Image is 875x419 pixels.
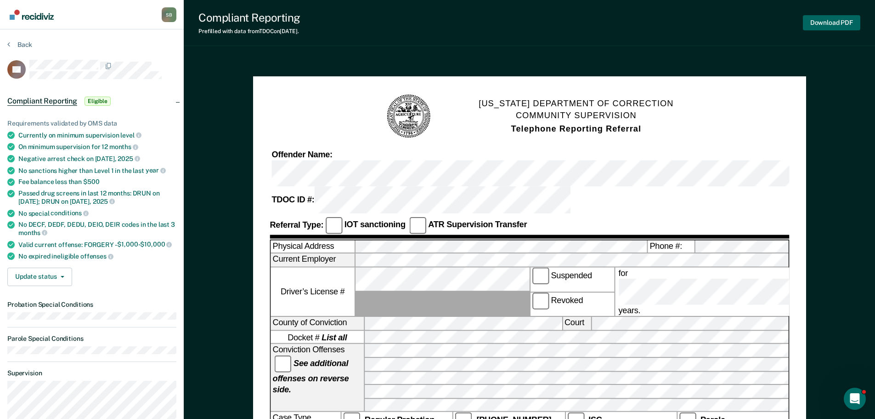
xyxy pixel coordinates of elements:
[532,268,549,285] input: Suspended
[530,268,614,292] label: Suspended
[18,178,176,186] div: Fee balance less than
[18,229,47,236] span: months
[10,10,54,20] img: Recidiviz
[18,143,176,151] div: On minimum supervision for 12
[271,195,314,204] strong: TDOC ID #:
[271,344,364,412] div: Conviction Offenses
[7,335,176,343] dt: Parole Special Conditions
[109,143,138,150] span: months
[85,97,111,106] span: Eligible
[7,40,32,49] button: Back
[162,7,176,22] button: Profile dropdown button
[385,93,432,140] img: TN Seal
[322,333,347,342] strong: List all
[7,301,176,309] dt: Probation Special Conditions
[562,317,590,330] label: Court
[18,209,176,218] div: No special
[844,388,866,410] iframe: Intercom live chat
[198,28,300,34] div: Prefilled with data from TDOC on [DATE] .
[271,150,332,159] strong: Offender Name:
[409,217,426,234] input: ATR Supervision Transfer
[7,97,77,106] span: Compliant Reporting
[18,155,176,163] div: Negative arrest check on [DATE],
[532,293,549,310] input: Revoked
[120,132,141,139] span: level
[18,166,176,175] div: No sanctions higher than Level 1 in the last
[7,369,176,377] dt: Supervision
[344,220,405,229] strong: IOT sanctioning
[18,131,176,139] div: Currently on minimum supervision
[271,268,354,316] label: Driver’s License #
[18,241,176,249] div: Valid current offense: FORGERY -
[198,11,300,24] div: Compliant Reporting
[271,240,354,253] label: Physical Address
[83,178,99,185] span: $500
[325,217,342,234] input: IOT sanctioning
[18,189,176,205] div: Passed drug screens in last 12 months: DRUN on [DATE]; DRUN on [DATE],
[288,332,347,343] span: Docket #
[511,124,641,133] strong: Telephone Reporting Referral
[51,209,88,217] span: conditions
[270,220,323,229] strong: Referral Type:
[271,317,364,330] label: County of Conviction
[162,7,176,22] div: S B
[479,98,673,135] h1: [US_STATE] DEPARTMENT OF CORRECTION COMMUNITY SUPERVISION
[118,155,140,162] span: 2025
[7,120,176,127] div: Requirements validated by OMS data
[618,279,874,305] input: for years.
[117,241,172,248] span: $1,000-$10,000
[18,252,176,260] div: No expired ineligible
[271,254,354,267] label: Current Employer
[18,221,176,236] div: No DECF, DEDF, DEDU, DEIO, DEIR codes in the last 3
[80,253,113,260] span: offenses
[272,359,349,394] strong: See additional offenses on reverse side.
[7,268,72,286] button: Update status
[648,240,694,253] label: Phone #:
[428,220,527,229] strong: ATR Supervision Transfer
[146,166,166,174] span: year
[803,15,860,30] button: Download PDF
[93,198,115,205] span: 2025
[274,356,291,373] input: See additional offenses on reverse side.
[530,293,614,316] label: Revoked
